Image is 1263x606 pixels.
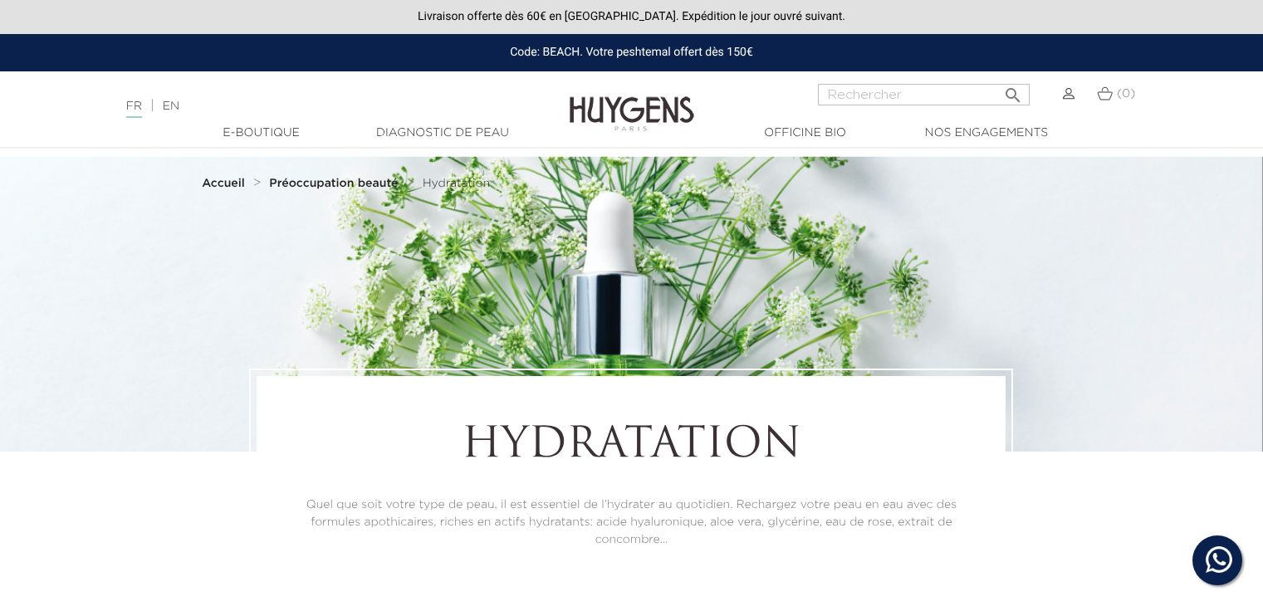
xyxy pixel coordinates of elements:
[179,125,345,142] a: E-Boutique
[269,177,402,190] a: Préoccupation beauté
[423,178,490,189] span: Hydratation
[302,422,960,472] h1: Hydratation
[903,125,1070,142] a: Nos engagements
[202,178,245,189] strong: Accueil
[423,177,490,190] a: Hydratation
[1117,88,1135,100] span: (0)
[302,496,960,549] p: Quel que soit votre type de peau, il est essentiel de l’hydrater au quotidien. Rechargez votre pe...
[118,96,514,116] div: |
[1003,81,1023,100] i: 
[998,79,1028,101] button: 
[126,100,142,118] a: FR
[818,84,1030,105] input: Rechercher
[360,125,526,142] a: Diagnostic de peau
[570,70,694,134] img: Huygens
[163,100,179,112] a: EN
[269,178,398,189] strong: Préoccupation beauté
[202,177,248,190] a: Accueil
[722,125,889,142] a: Officine Bio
